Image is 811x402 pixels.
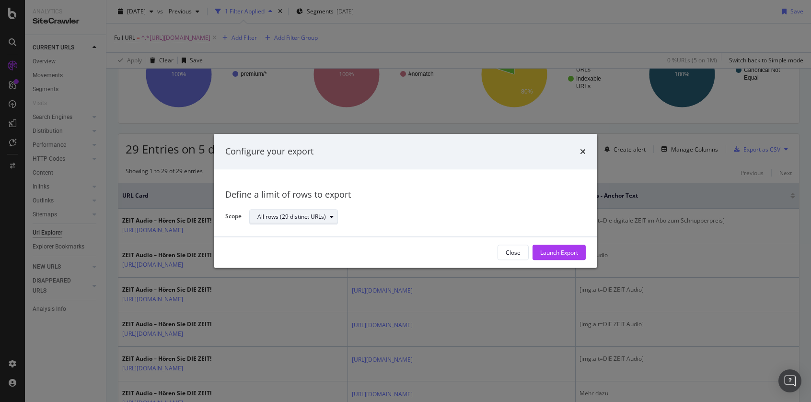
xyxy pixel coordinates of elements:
[778,369,801,392] div: Open Intercom Messenger
[540,248,578,257] div: Launch Export
[498,245,529,260] button: Close
[506,248,521,257] div: Close
[214,134,597,268] div: modal
[580,145,586,158] div: times
[249,209,338,225] button: All rows (29 distinct URLs)
[225,189,586,201] div: Define a limit of rows to export
[225,213,242,223] label: Scope
[257,214,326,220] div: All rows (29 distinct URLs)
[533,245,586,260] button: Launch Export
[225,145,313,158] div: Configure your export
